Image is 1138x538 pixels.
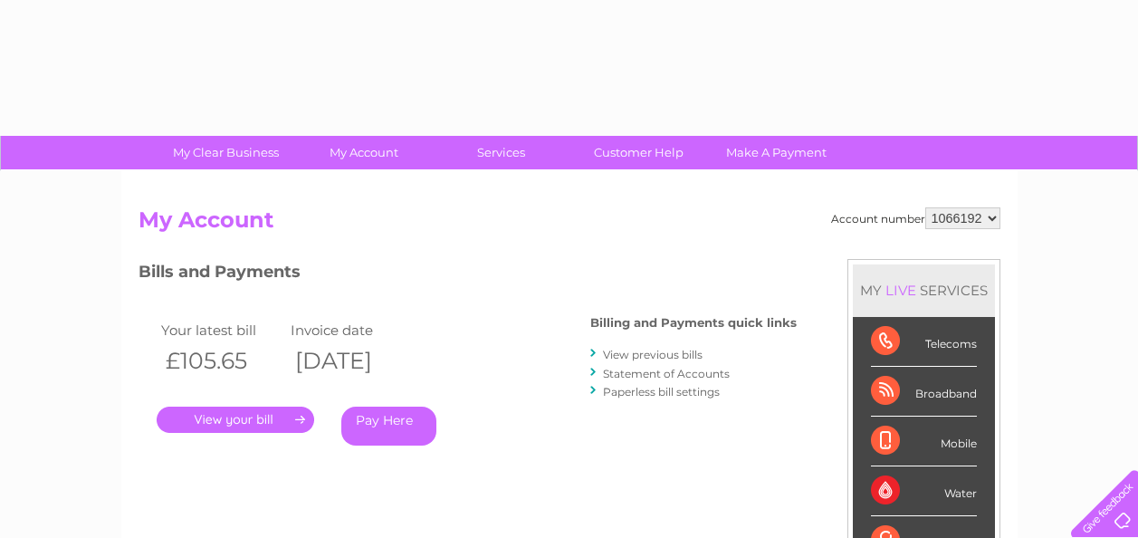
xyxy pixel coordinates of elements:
a: Pay Here [341,407,436,446]
h3: Bills and Payments [139,259,797,291]
a: Customer Help [564,136,713,169]
div: Telecoms [871,317,977,367]
div: Broadband [871,367,977,417]
a: Make A Payment [702,136,851,169]
td: Invoice date [286,318,416,342]
h4: Billing and Payments quick links [590,316,797,330]
a: Paperless bill settings [603,385,720,399]
div: Account number [831,207,1000,229]
div: LIVE [882,282,920,299]
td: Your latest bill [157,318,287,342]
div: Water [871,466,977,516]
div: Mobile [871,417,977,466]
a: My Clear Business [151,136,301,169]
h2: My Account [139,207,1000,242]
th: [DATE] [286,342,416,379]
div: MY SERVICES [853,264,995,316]
th: £105.65 [157,342,287,379]
a: Statement of Accounts [603,367,730,380]
a: View previous bills [603,348,703,361]
a: My Account [289,136,438,169]
a: Services [426,136,576,169]
a: . [157,407,314,433]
